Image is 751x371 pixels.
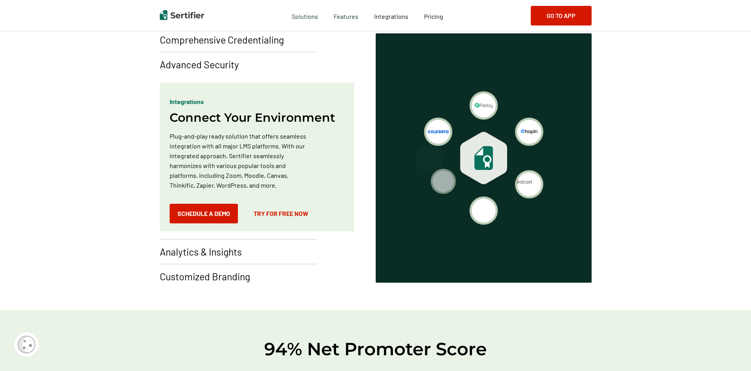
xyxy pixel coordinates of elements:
[712,333,751,371] iframe: Chat Widget
[170,110,335,125] h2: Connect Your Environment
[140,338,611,360] h2: 94% Net Promoter Score
[424,11,443,20] a: Pricing
[292,11,318,20] span: Solutions
[424,13,443,20] span: Pricing
[334,11,358,20] span: Features
[374,11,408,20] a: Integrations
[160,10,204,20] img: Sertifier | Digital Credentialing Platform
[160,270,250,283] p: Customized Branding
[246,204,316,223] a: Try for Free Now
[170,97,204,106] p: Integrations
[170,131,309,190] p: Plug-and-play ready solution that offers seamless integration with all major LMS platforms. With ...
[374,13,408,20] span: Integrations
[160,33,284,46] p: Comprehensive Credentialing
[160,245,242,258] p: Analytics & Insights
[531,6,592,26] button: Go to App
[160,58,239,71] p: Advanced Security
[18,336,35,353] img: Cookie Popup Icon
